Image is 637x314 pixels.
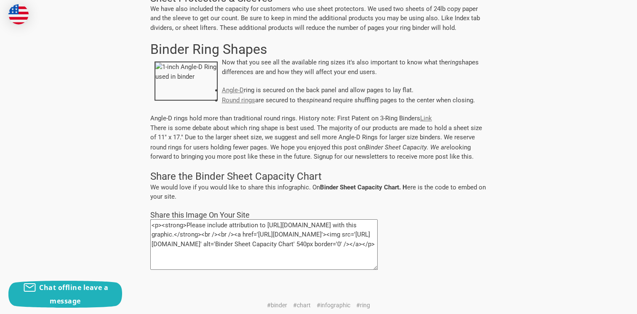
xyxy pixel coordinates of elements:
p: We have also included the capacity for customers who use sheet protectors. We used two sheets of ... [150,4,487,33]
h1: Binder Ring Shapes [150,41,487,57]
a: #infographic [314,299,353,312]
p: We would love if you would like to share this infographic. On ere is the code to embed on your site. [150,182,487,202]
img: 1-inch Angle-D Ring used in binder [155,61,218,101]
button: Chat offline leave a message [8,281,122,308]
h2: Share the Binder Sheet Capacity Chart [150,170,487,182]
li: are secured to the and require shuffling pages to the center when closing. [157,95,487,105]
strong: Binder Sheet Capacity Chart. H [320,183,407,191]
p: Now that you see all the available ring sizes it's also important to know what the shapes differe... [150,57,487,77]
li: ring is secured on the back panel and allow pages to lay flat. [157,85,487,95]
em: ring [448,58,458,66]
textarea: <p><strong>Please include attribution to [URL][DOMAIN_NAME] with this graphic.</strong><br /><br ... [150,219,378,270]
a: #chart [290,299,314,312]
span: Chat offline leave a message [39,283,108,306]
em: spine [306,96,321,104]
h3: Share this Image On Your Site [150,210,487,219]
a: Round rings [222,96,255,104]
em: Binder Sheet Capacity. We are [365,143,450,151]
a: Angle-D [222,86,244,94]
img: duty and tax information for United States [8,4,29,24]
a: #binder [264,299,290,312]
a: Link [420,114,432,122]
p: Angle-D rings hold more than traditional round rings. History note: First Patent on 3-Ring Binder... [150,114,487,162]
a: #ring [353,299,373,312]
